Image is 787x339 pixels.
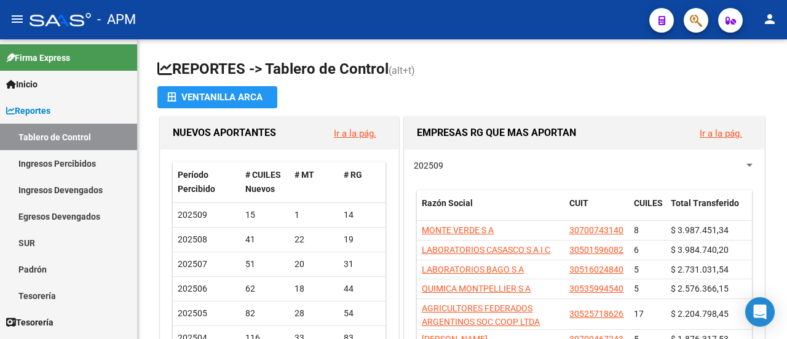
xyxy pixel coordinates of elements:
div: 18 [295,282,334,296]
span: (alt+t) [389,65,415,76]
span: Total Transferido [671,198,739,208]
div: 15 [245,208,285,222]
span: $ 3.984.740,20 [671,245,729,255]
span: 202506 [178,284,207,293]
span: $ 2.204.798,45 [671,309,729,319]
a: Ir a la pág. [334,128,376,139]
span: 202509 [178,210,207,220]
datatable-header-cell: # RG [339,162,388,202]
span: 17 [634,309,644,319]
span: LABORATORIOS CASASCO S A I C [422,245,550,255]
span: 30501596082 [569,245,623,255]
div: 82 [245,306,285,321]
div: 20 [295,257,334,271]
mat-icon: person [762,12,777,26]
span: Tesorería [6,316,53,329]
div: 1 [295,208,334,222]
div: 28 [295,306,334,321]
span: - APM [97,6,136,33]
span: QUIMICA MONTPELLIER S A [422,284,531,293]
div: Open Intercom Messenger [745,297,775,327]
span: 5 [634,284,639,293]
div: 19 [344,233,383,247]
span: $ 2.576.366,15 [671,284,729,293]
datatable-header-cell: Razón Social [417,190,564,231]
div: 62 [245,282,285,296]
span: EMPRESAS RG QUE MAS APORTAN [417,127,576,138]
span: 202505 [178,308,207,318]
span: Firma Express [6,51,70,65]
span: 30525718626 [569,309,623,319]
button: Ventanilla ARCA [157,86,277,108]
span: # RG [344,170,362,180]
span: Período Percibido [178,170,215,194]
span: $ 3.987.451,34 [671,225,729,235]
span: # MT [295,170,314,180]
span: $ 2.731.031,54 [671,265,729,274]
div: 54 [344,306,383,321]
div: 14 [344,208,383,222]
mat-icon: menu [10,12,25,26]
span: MONTE VERDE S A [422,225,494,235]
span: NUEVOS APORTANTES [173,127,276,138]
span: 202508 [178,234,207,244]
span: LABORATORIOS BAGO S A [422,265,524,274]
div: 51 [245,257,285,271]
datatable-header-cell: Total Transferido [666,190,752,231]
datatable-header-cell: # MT [290,162,339,202]
span: Razón Social [422,198,473,208]
datatable-header-cell: # CUILES Nuevos [240,162,290,202]
span: 30516024840 [569,265,623,274]
div: 22 [295,233,334,247]
span: Inicio [6,78,38,91]
span: 202509 [414,161,443,170]
span: CUIT [569,198,588,208]
button: Ir a la pág. [324,122,386,145]
span: 6 [634,245,639,255]
datatable-header-cell: CUILES [629,190,666,231]
datatable-header-cell: CUIT [564,190,629,231]
span: AGRICULTORES FEDERADOS ARGENTINOS SOC COOP LTDA [422,303,540,327]
span: 5 [634,265,639,274]
span: 202507 [178,259,207,269]
datatable-header-cell: Período Percibido [173,162,240,202]
span: Reportes [6,104,50,118]
span: 8 [634,225,639,235]
button: Ir a la pág. [690,122,752,145]
div: 44 [344,282,383,296]
a: Ir a la pág. [700,128,742,139]
span: CUILES [634,198,663,208]
span: 30535994540 [569,284,623,293]
div: Ventanilla ARCA [167,86,267,108]
div: 41 [245,233,285,247]
span: # CUILES Nuevos [245,170,281,194]
h1: REPORTES -> Tablero de Control [157,59,767,81]
span: 30700743140 [569,225,623,235]
div: 31 [344,257,383,271]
